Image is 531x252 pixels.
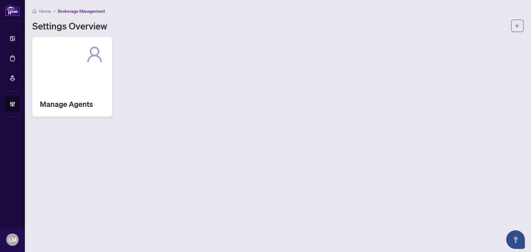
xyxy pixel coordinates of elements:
h1: Settings Overview [32,21,107,31]
span: Home [39,8,51,14]
span: arrow-left [515,24,519,28]
li: / [54,7,55,15]
button: Open asap [506,230,525,249]
span: home [32,9,37,13]
h2: Manage Agents [40,99,105,109]
span: LM [9,235,16,244]
img: logo [5,5,20,16]
span: Brokerage Management [58,8,105,14]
